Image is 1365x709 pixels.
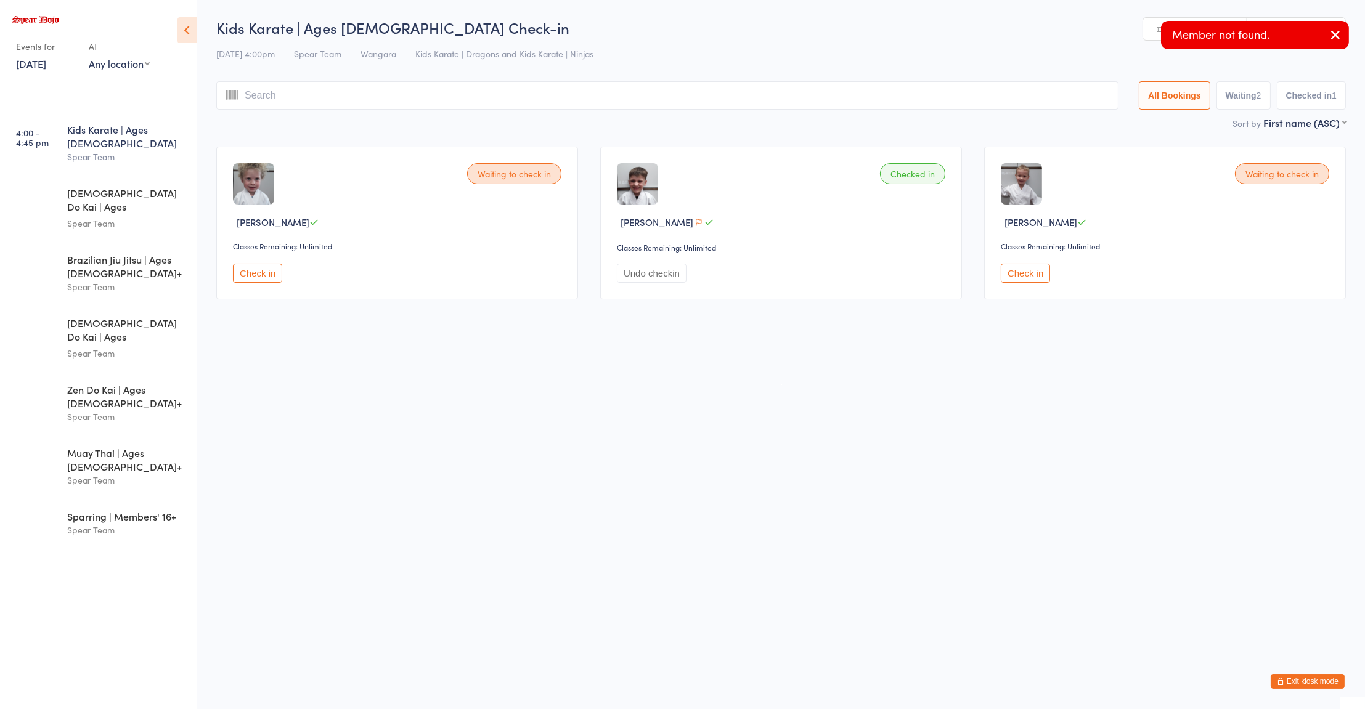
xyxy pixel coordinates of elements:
[216,17,1346,38] h2: Kids Karate | Ages [DEMOGRAPHIC_DATA] Check-in
[1001,163,1042,205] img: image1714784828.png
[16,321,47,341] time: 5:30 - 6:15 pm
[67,446,186,473] div: Muay Thai | Ages [DEMOGRAPHIC_DATA]+
[1001,264,1050,283] button: Check in
[1216,81,1271,110] button: Waiting2
[67,216,186,230] div: Spear Team
[16,191,48,211] time: 4:45 - 5:30 pm
[1001,241,1333,251] div: Classes Remaining: Unlimited
[621,216,693,229] span: [PERSON_NAME]
[1233,117,1261,129] label: Sort by
[67,410,186,424] div: Spear Team
[4,372,197,434] a: 6:30 -7:30 pmZen Do Kai | Ages [DEMOGRAPHIC_DATA]+Spear Team
[216,47,275,60] span: [DATE] 4:00pm
[12,16,59,24] img: Spear Dojo
[67,316,186,346] div: [DEMOGRAPHIC_DATA] Do Kai | Ages [DEMOGRAPHIC_DATA]
[4,242,197,304] a: 5:15 -6:30 pmBrazilian Jiu Jitsu | Ages [DEMOGRAPHIC_DATA]+Spear Team
[16,36,76,57] div: Events for
[67,253,186,280] div: Brazilian Jiu Jitsu | Ages [DEMOGRAPHIC_DATA]+
[16,257,48,277] time: 5:15 - 6:30 pm
[617,163,658,205] img: image1745397069.png
[16,387,47,407] time: 6:30 - 7:30 pm
[1257,91,1261,100] div: 2
[16,57,46,70] a: [DATE]
[67,346,186,360] div: Spear Team
[4,176,197,241] a: 4:45 -5:30 pm[DEMOGRAPHIC_DATA] Do Kai | Ages [DEMOGRAPHIC_DATA]Spear Team
[361,47,396,60] span: Wangara
[89,36,150,57] div: At
[67,383,186,410] div: Zen Do Kai | Ages [DEMOGRAPHIC_DATA]+
[67,509,186,523] div: Sparring | Members' 16+
[1235,163,1329,184] div: Waiting to check in
[1161,21,1349,49] div: Member not found.
[1263,116,1346,129] div: First name (ASC)
[617,242,949,253] div: Classes Remaining: Unlimited
[1271,674,1345,689] button: Exit kiosk mode
[294,47,341,60] span: Spear Team
[67,150,186,164] div: Spear Team
[1277,81,1347,110] button: Checked in1
[233,264,282,283] button: Check in
[216,81,1118,110] input: Search
[415,47,593,60] span: Kids Karate | Dragons and Kids Karate | Ninjas
[4,306,197,371] a: 5:30 -6:15 pm[DEMOGRAPHIC_DATA] Do Kai | Ages [DEMOGRAPHIC_DATA]Spear Team
[233,241,565,251] div: Classes Remaining: Unlimited
[67,186,186,216] div: [DEMOGRAPHIC_DATA] Do Kai | Ages [DEMOGRAPHIC_DATA]
[1332,91,1337,100] div: 1
[1139,81,1210,110] button: All Bookings
[4,112,197,174] a: 4:00 -4:45 pmKids Karate | Ages [DEMOGRAPHIC_DATA]Spear Team
[67,280,186,294] div: Spear Team
[16,514,49,534] time: 7:30 - 8:00 pm
[1004,216,1077,229] span: [PERSON_NAME]
[67,123,186,150] div: Kids Karate | Ages [DEMOGRAPHIC_DATA]
[16,451,47,471] time: 6:30 - 7:30 pm
[16,128,49,147] time: 4:00 - 4:45 pm
[4,499,197,549] a: 7:30 -8:00 pmSparring | Members' 16+Spear Team
[880,163,945,184] div: Checked in
[67,473,186,487] div: Spear Team
[467,163,561,184] div: Waiting to check in
[233,163,274,205] img: image1728697136.png
[67,523,186,537] div: Spear Team
[4,436,197,498] a: 6:30 -7:30 pmMuay Thai | Ages [DEMOGRAPHIC_DATA]+Spear Team
[89,57,150,70] div: Any location
[237,216,309,229] span: [PERSON_NAME]
[617,264,687,283] button: Undo checkin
